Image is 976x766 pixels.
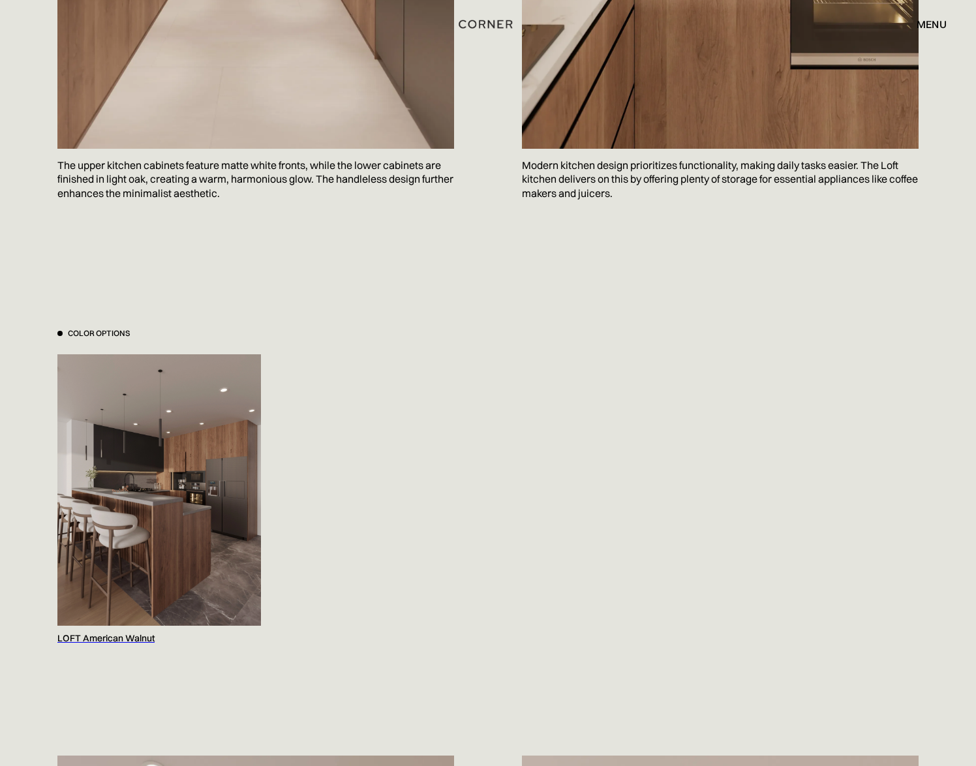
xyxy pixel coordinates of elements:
[68,328,130,339] div: Color Options
[57,354,261,645] a: LOFT American Walnut
[904,13,947,35] div: menu
[431,16,545,33] a: home
[522,149,919,211] p: Modern kitchen design prioritizes functionality, making daily tasks easier. The Loft kitchen deli...
[917,19,947,29] div: menu
[57,632,261,645] div: LOFT American Walnut
[57,149,454,211] p: The upper kitchen cabinets feature matte white fronts, while the lower cabinets are finished in l...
